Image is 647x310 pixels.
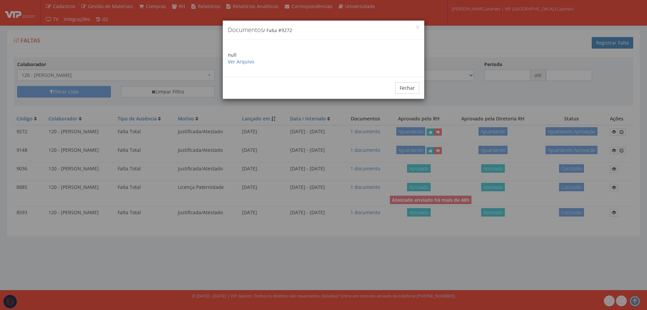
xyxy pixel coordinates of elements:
[416,26,419,29] button: Close
[264,27,292,33] small: / Falta #
[228,52,419,65] p: null
[228,26,419,34] h4: Documentos
[395,82,419,94] button: Fechar
[281,27,292,33] span: 9272
[228,58,254,65] a: Ver Arquivo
